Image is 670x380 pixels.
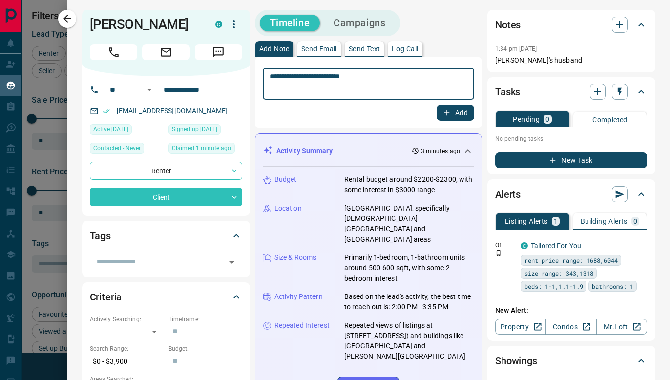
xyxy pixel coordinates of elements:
span: Message [195,44,242,60]
svg: Push Notification Only [495,250,502,256]
p: Send Text [349,45,380,52]
span: Active [DATE] [93,125,128,134]
div: condos.ca [215,21,222,28]
span: Signed up [DATE] [172,125,217,134]
p: 0 [633,218,637,225]
p: $0 - $3,900 [90,353,164,370]
div: Mon Sep 15 2025 [168,143,242,157]
div: Criteria [90,285,242,309]
p: Repeated views of listings at [STREET_ADDRESS]) and buildings like [GEOGRAPHIC_DATA] and [PERSON_... [344,320,474,362]
h2: Tags [90,228,111,244]
div: Showings [495,349,647,373]
p: 0 [545,116,549,123]
p: New Alert: [495,305,647,316]
div: Activity Summary3 minutes ago [263,142,474,160]
a: Tailored For You [531,242,581,250]
h1: [PERSON_NAME] [90,16,201,32]
h2: Showings [495,353,537,369]
p: No pending tasks [495,131,647,146]
p: Send Email [301,45,337,52]
h2: Tasks [495,84,520,100]
p: Budget [274,174,297,185]
a: Condos [545,319,596,335]
a: Mr.Loft [596,319,647,335]
p: Activity Pattern [274,292,323,302]
p: Location [274,203,302,213]
p: Repeated Interest [274,320,330,331]
a: [EMAIL_ADDRESS][DOMAIN_NAME] [117,107,228,115]
div: Alerts [495,182,647,206]
button: Open [143,84,155,96]
span: Email [142,44,190,60]
button: Campaigns [324,15,395,31]
p: 1 [554,218,558,225]
div: Tue Feb 04 2025 [168,124,242,138]
p: Pending [513,116,540,123]
span: Claimed 1 minute ago [172,143,231,153]
p: Off [495,241,515,250]
button: Timeline [260,15,320,31]
p: Activity Summary [276,146,333,156]
p: Building Alerts [581,218,628,225]
p: Completed [592,116,628,123]
p: Primarily 1-bedroom, 1-bathroom units around 500-600 sqft, with some 2-bedroom interest [344,253,474,284]
h2: Criteria [90,289,122,305]
div: Sun Mar 02 2025 [90,124,164,138]
div: Tasks [495,80,647,104]
p: 3 minutes ago [421,147,460,156]
p: Budget: [168,344,242,353]
h2: Alerts [495,186,521,202]
p: Listing Alerts [505,218,548,225]
p: Timeframe: [168,315,242,324]
span: rent price range: 1688,6044 [524,255,618,265]
p: Log Call [392,45,418,52]
p: 1:34 pm [DATE] [495,45,537,52]
span: beds: 1-1,1.1-1.9 [524,281,583,291]
p: Add Note [259,45,290,52]
p: Based on the lead's activity, the best time to reach out is: 2:00 PM - 3:35 PM [344,292,474,312]
p: Rental budget around $2200-$2300, with some interest in $3000 range [344,174,474,195]
div: Client [90,188,242,206]
h2: Notes [495,17,521,33]
button: Open [225,255,239,269]
a: Property [495,319,546,335]
span: Contacted - Never [93,143,141,153]
span: Call [90,44,137,60]
p: [PERSON_NAME]'s husband [495,55,647,66]
p: Actively Searching: [90,315,164,324]
p: Search Range: [90,344,164,353]
div: Notes [495,13,647,37]
p: Size & Rooms [274,253,317,263]
div: condos.ca [521,242,528,249]
div: Renter [90,162,242,180]
p: [GEOGRAPHIC_DATA], specifically [DEMOGRAPHIC_DATA][GEOGRAPHIC_DATA] and [GEOGRAPHIC_DATA] areas [344,203,474,245]
svg: Email Verified [103,108,110,115]
button: New Task [495,152,647,168]
span: bathrooms: 1 [592,281,633,291]
div: Tags [90,224,242,248]
span: size range: 343,1318 [524,268,593,278]
button: Add [437,105,474,121]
